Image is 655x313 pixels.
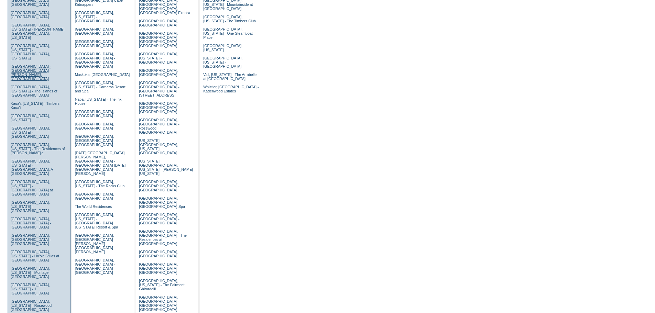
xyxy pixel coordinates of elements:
[11,283,50,295] a: [GEOGRAPHIC_DATA], [US_STATE] - 1 [GEOGRAPHIC_DATA]
[139,159,193,176] a: [US_STATE][GEOGRAPHIC_DATA], [US_STATE] - [PERSON_NAME] [US_STATE]
[11,250,59,262] a: [GEOGRAPHIC_DATA], [US_STATE] - Ho'olei Villas at [GEOGRAPHIC_DATA]
[11,217,51,229] a: [GEOGRAPHIC_DATA], [GEOGRAPHIC_DATA] - [GEOGRAPHIC_DATA]
[11,159,53,176] a: [GEOGRAPHIC_DATA], [US_STATE] - [GEOGRAPHIC_DATA], A [GEOGRAPHIC_DATA]
[75,81,125,93] a: [GEOGRAPHIC_DATA], [US_STATE] - Carneros Resort and Spa
[139,68,178,77] a: [GEOGRAPHIC_DATA], [GEOGRAPHIC_DATA]
[11,11,50,19] a: [GEOGRAPHIC_DATA], [GEOGRAPHIC_DATA]
[75,134,115,147] a: [GEOGRAPHIC_DATA], [GEOGRAPHIC_DATA] - [GEOGRAPHIC_DATA]
[139,279,184,291] a: [GEOGRAPHIC_DATA], [US_STATE] - The Fairmont Ghirardelli
[11,126,50,138] a: [GEOGRAPHIC_DATA], [US_STATE] - [GEOGRAPHIC_DATA]
[11,266,50,279] a: [GEOGRAPHIC_DATA], [US_STATE] - Montage [GEOGRAPHIC_DATA]
[75,27,114,35] a: [GEOGRAPHIC_DATA], [GEOGRAPHIC_DATA]
[139,31,179,48] a: [GEOGRAPHIC_DATA], [GEOGRAPHIC_DATA] - [GEOGRAPHIC_DATA] [GEOGRAPHIC_DATA]
[11,200,50,213] a: [GEOGRAPHIC_DATA], [US_STATE] - [GEOGRAPHIC_DATA]
[139,81,179,97] a: [GEOGRAPHIC_DATA], [GEOGRAPHIC_DATA] - [GEOGRAPHIC_DATA][STREET_ADDRESS]
[75,180,125,188] a: [GEOGRAPHIC_DATA], [US_STATE] - The Rocks Club
[75,97,122,105] a: Napa, [US_STATE] - The Ink House
[75,52,115,68] a: [GEOGRAPHIC_DATA], [GEOGRAPHIC_DATA] - [GEOGRAPHIC_DATA] [GEOGRAPHIC_DATA]
[11,101,59,110] a: Kaua'i, [US_STATE] - Timbers Kaua'i
[75,40,114,48] a: [GEOGRAPHIC_DATA], [GEOGRAPHIC_DATA]
[203,15,256,23] a: [GEOGRAPHIC_DATA], [US_STATE] - The Timbers Club
[139,180,179,192] a: [GEOGRAPHIC_DATA], [GEOGRAPHIC_DATA] - [GEOGRAPHIC_DATA]
[203,72,256,81] a: Vail, [US_STATE] - The Arrabelle at [GEOGRAPHIC_DATA]
[139,101,179,114] a: [GEOGRAPHIC_DATA], [GEOGRAPHIC_DATA] - [GEOGRAPHIC_DATA]
[11,114,50,122] a: [GEOGRAPHIC_DATA], [US_STATE]
[139,295,179,312] a: [GEOGRAPHIC_DATA], [GEOGRAPHIC_DATA] - [GEOGRAPHIC_DATA] [GEOGRAPHIC_DATA]
[139,250,178,258] a: [GEOGRAPHIC_DATA], [GEOGRAPHIC_DATA]
[11,85,57,97] a: [GEOGRAPHIC_DATA], [US_STATE] - The Islands of [GEOGRAPHIC_DATA]
[11,299,52,312] a: [GEOGRAPHIC_DATA], [US_STATE] - Rosewood [GEOGRAPHIC_DATA]
[203,85,259,93] a: Whistler, [GEOGRAPHIC_DATA] - Kadenwood Estates
[139,118,179,134] a: [GEOGRAPHIC_DATA], [GEOGRAPHIC_DATA] - Rosewood [GEOGRAPHIC_DATA]
[139,138,178,155] a: [US_STATE][GEOGRAPHIC_DATA], [US_STATE][GEOGRAPHIC_DATA]
[75,233,115,254] a: [GEOGRAPHIC_DATA], [GEOGRAPHIC_DATA] - [PERSON_NAME][GEOGRAPHIC_DATA][PERSON_NAME]
[75,204,112,209] a: The World Residences
[139,196,185,209] a: [GEOGRAPHIC_DATA], [GEOGRAPHIC_DATA] - [GEOGRAPHIC_DATA]-Spa
[139,19,178,27] a: [GEOGRAPHIC_DATA], [GEOGRAPHIC_DATA]
[139,52,178,64] a: [GEOGRAPHIC_DATA], [US_STATE] - [GEOGRAPHIC_DATA]
[75,192,114,200] a: [GEOGRAPHIC_DATA], [GEOGRAPHIC_DATA]
[75,122,114,130] a: [GEOGRAPHIC_DATA], [GEOGRAPHIC_DATA]
[75,258,115,275] a: [GEOGRAPHIC_DATA], [GEOGRAPHIC_DATA] - [GEOGRAPHIC_DATA] [GEOGRAPHIC_DATA]
[75,11,114,23] a: [GEOGRAPHIC_DATA], [US_STATE] - [GEOGRAPHIC_DATA]
[75,151,125,176] a: [DATE][GEOGRAPHIC_DATA][PERSON_NAME], [GEOGRAPHIC_DATA] - [GEOGRAPHIC_DATA] [DATE][GEOGRAPHIC_DAT...
[11,143,65,155] a: [GEOGRAPHIC_DATA], [US_STATE] - The Residences of [PERSON_NAME]'a
[11,23,65,40] a: [GEOGRAPHIC_DATA], [US_STATE] - [PERSON_NAME][GEOGRAPHIC_DATA], [US_STATE]
[203,27,253,40] a: [GEOGRAPHIC_DATA], [US_STATE] - One Steamboat Place
[139,213,179,225] a: [GEOGRAPHIC_DATA], [GEOGRAPHIC_DATA] - [GEOGRAPHIC_DATA]
[11,64,51,81] a: [GEOGRAPHIC_DATA] - [GEOGRAPHIC_DATA][PERSON_NAME], [GEOGRAPHIC_DATA]
[11,180,53,196] a: [GEOGRAPHIC_DATA], [US_STATE] - [GEOGRAPHIC_DATA] at [GEOGRAPHIC_DATA]
[139,262,179,275] a: [GEOGRAPHIC_DATA], [GEOGRAPHIC_DATA] - [GEOGRAPHIC_DATA]
[75,110,114,118] a: [GEOGRAPHIC_DATA], [GEOGRAPHIC_DATA]
[75,213,118,229] a: [GEOGRAPHIC_DATA], [US_STATE] - [GEOGRAPHIC_DATA] [US_STATE] Resort & Spa
[11,44,50,60] a: [GEOGRAPHIC_DATA], [US_STATE] - [GEOGRAPHIC_DATA], [US_STATE]
[203,56,242,68] a: [GEOGRAPHIC_DATA], [US_STATE] - [GEOGRAPHIC_DATA]
[75,72,130,77] a: Muskoka, [GEOGRAPHIC_DATA]
[203,44,242,52] a: [GEOGRAPHIC_DATA], [US_STATE]
[11,233,51,246] a: [GEOGRAPHIC_DATA], [GEOGRAPHIC_DATA] - [GEOGRAPHIC_DATA]
[139,229,187,246] a: [GEOGRAPHIC_DATA], [GEOGRAPHIC_DATA] - The Residences at [GEOGRAPHIC_DATA]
